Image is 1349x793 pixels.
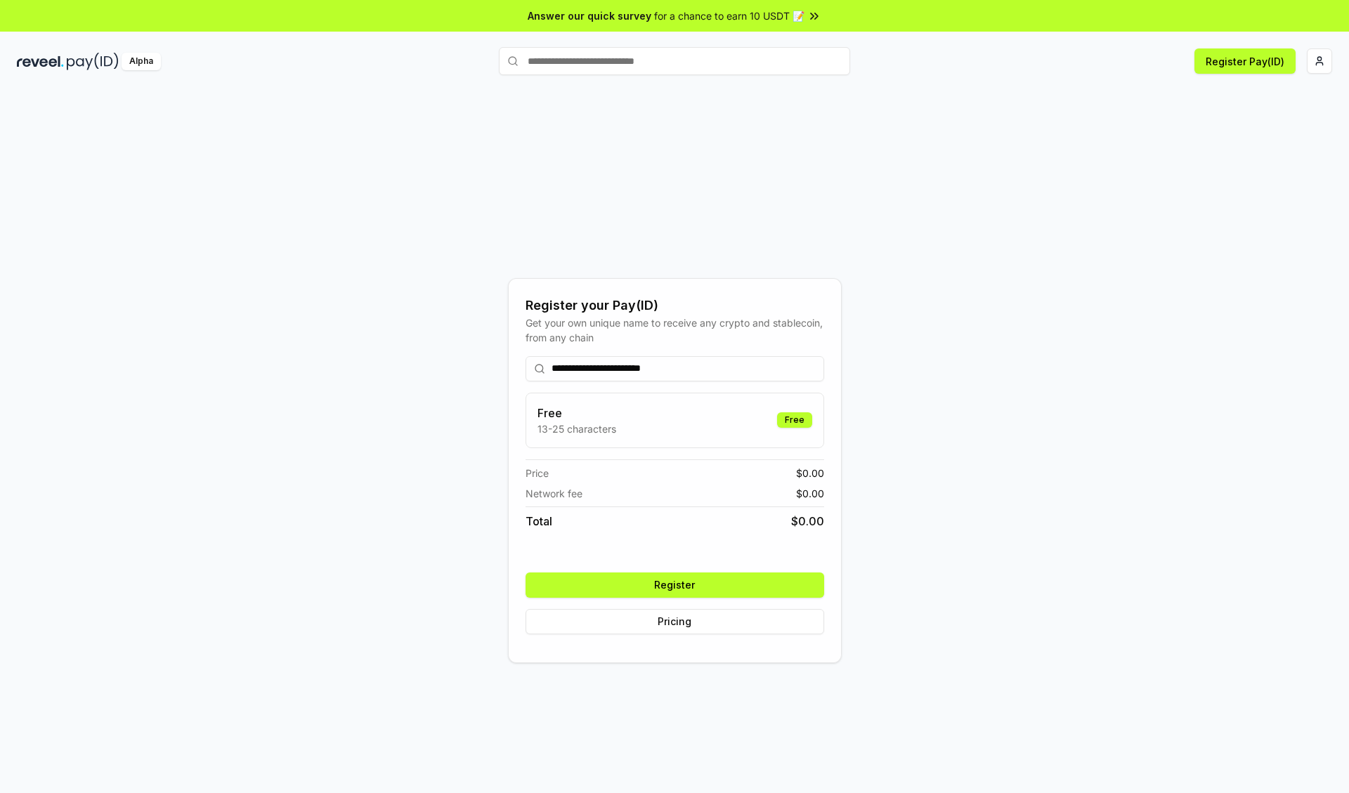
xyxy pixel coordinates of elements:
[796,466,824,480] span: $ 0.00
[537,421,616,436] p: 13-25 characters
[17,53,64,70] img: reveel_dark
[526,572,824,598] button: Register
[526,296,824,315] div: Register your Pay(ID)
[1194,48,1296,74] button: Register Pay(ID)
[654,8,804,23] span: for a chance to earn 10 USDT 📝
[122,53,161,70] div: Alpha
[526,609,824,634] button: Pricing
[526,466,549,480] span: Price
[791,513,824,530] span: $ 0.00
[537,405,616,421] h3: Free
[777,412,812,428] div: Free
[526,486,582,501] span: Network fee
[528,8,651,23] span: Answer our quick survey
[67,53,119,70] img: pay_id
[526,315,824,345] div: Get your own unique name to receive any crypto and stablecoin, from any chain
[526,513,552,530] span: Total
[796,486,824,501] span: $ 0.00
